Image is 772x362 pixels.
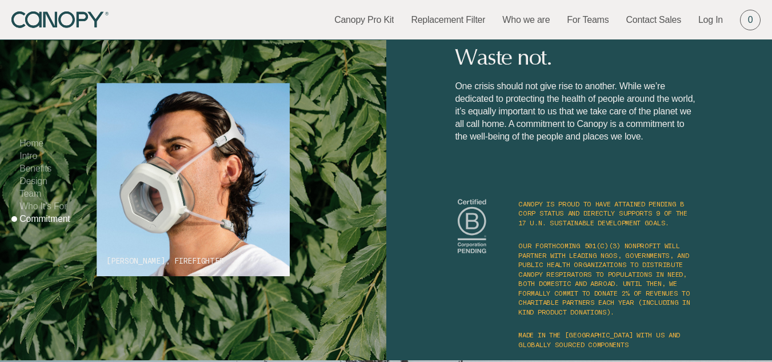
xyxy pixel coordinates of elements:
a: For Teams [567,14,609,26]
a: Benefits [19,164,51,173]
a: Intro [19,151,37,161]
a: Replacement Filter [411,14,485,26]
a: Log In [698,14,723,26]
figcaption: [PERSON_NAME], Firefighter [106,256,224,266]
a: Who It’s For [19,201,67,211]
a: Who we are [502,14,550,26]
span: 0 [748,14,753,26]
p: One crisis should not give rise to another. While we’re dedicated to protecting the health of peo... [455,80,697,143]
a: Team [19,189,41,198]
a: 0 [740,10,761,30]
a: Contact Sales [626,14,681,26]
h2: Waste not. [455,46,697,69]
p: OUR FORTHCOMING 501(C)(3) NONPROFIT WILL PARTNER WITH LEADING NGOS, GOVERNMENTS, AND PUBLIC HEALT... [518,241,697,316]
p: CANOPY IS PROUD TO HAVE ATTAINED PENDING B CORP STATUS AND DIRECTLY SUPPORTS 9 OF THE 17 U.N. SUS... [518,199,697,228]
p: MADE IN THE [GEOGRAPHIC_DATA] WITH US AND GLOBALLY SOURCED COMPONENTS [518,330,697,349]
a: Home [19,138,43,148]
a: Commitment [19,214,70,224]
a: Design [19,176,47,186]
a: Canopy Pro Kit [334,14,394,26]
img: Man Wearing Canopy Mask [97,83,290,276]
